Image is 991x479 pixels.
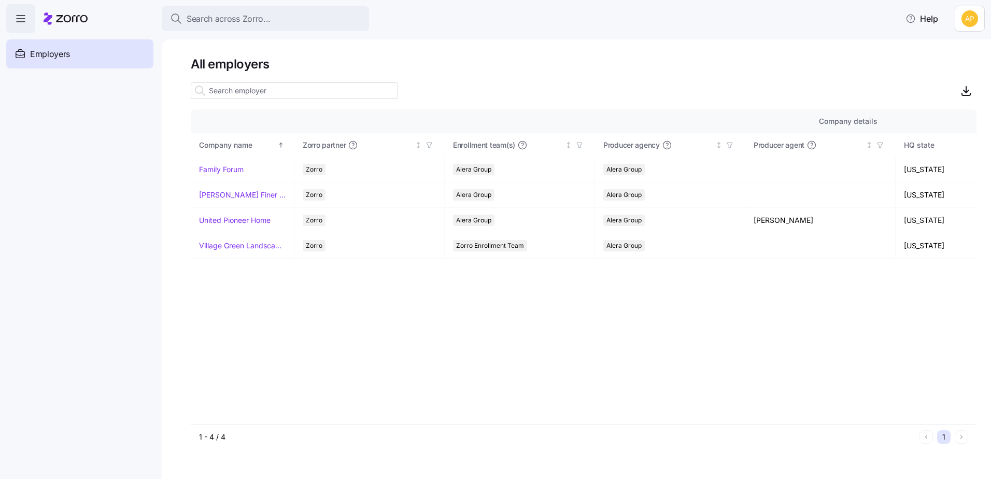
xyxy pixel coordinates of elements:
button: Next page [955,430,968,444]
a: Family Forum [199,164,244,175]
a: [PERSON_NAME] Finer Meats [199,190,286,200]
div: Not sorted [565,142,572,149]
div: 1 - 4 / 4 [199,432,915,442]
th: Producer agencyNot sorted [595,133,745,157]
th: Producer agentNot sorted [745,133,896,157]
div: Sorted ascending [277,142,285,149]
span: Alera Group [456,215,491,226]
span: Zorro Enrollment Team [456,240,524,251]
span: Producer agent [754,140,804,150]
img: 0cde023fa4344edf39c6fb2771ee5dcf [961,10,978,27]
th: Enrollment team(s)Not sorted [445,133,595,157]
span: Employers [30,48,70,61]
span: Zorro [306,215,322,226]
span: Producer agency [603,140,660,150]
span: Zorro [306,189,322,201]
span: Zorro partner [303,140,346,150]
button: 1 [937,430,951,444]
a: Employers [6,39,153,68]
span: Zorro [306,240,322,251]
button: Search across Zorro... [162,6,369,31]
button: Help [897,8,946,29]
div: Not sorted [715,142,723,149]
td: [PERSON_NAME] [745,208,896,233]
input: Search employer [191,82,398,99]
span: Alera Group [606,189,642,201]
div: Not sorted [866,142,873,149]
h1: All employers [191,56,976,72]
div: Company name [199,139,276,151]
th: Zorro partnerNot sorted [294,133,445,157]
span: Alera Group [456,189,491,201]
a: United Pioneer Home [199,215,271,226]
span: Alera Group [606,164,642,175]
button: Previous page [919,430,933,444]
span: Alera Group [606,215,642,226]
span: Zorro [306,164,322,175]
a: Village Green Landscapes [199,241,286,251]
span: Help [905,12,938,25]
span: Alera Group [456,164,491,175]
span: Enrollment team(s) [453,140,515,150]
th: Company nameSorted ascending [191,133,294,157]
span: Search across Zorro... [187,12,271,25]
span: Alera Group [606,240,642,251]
div: Not sorted [415,142,422,149]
